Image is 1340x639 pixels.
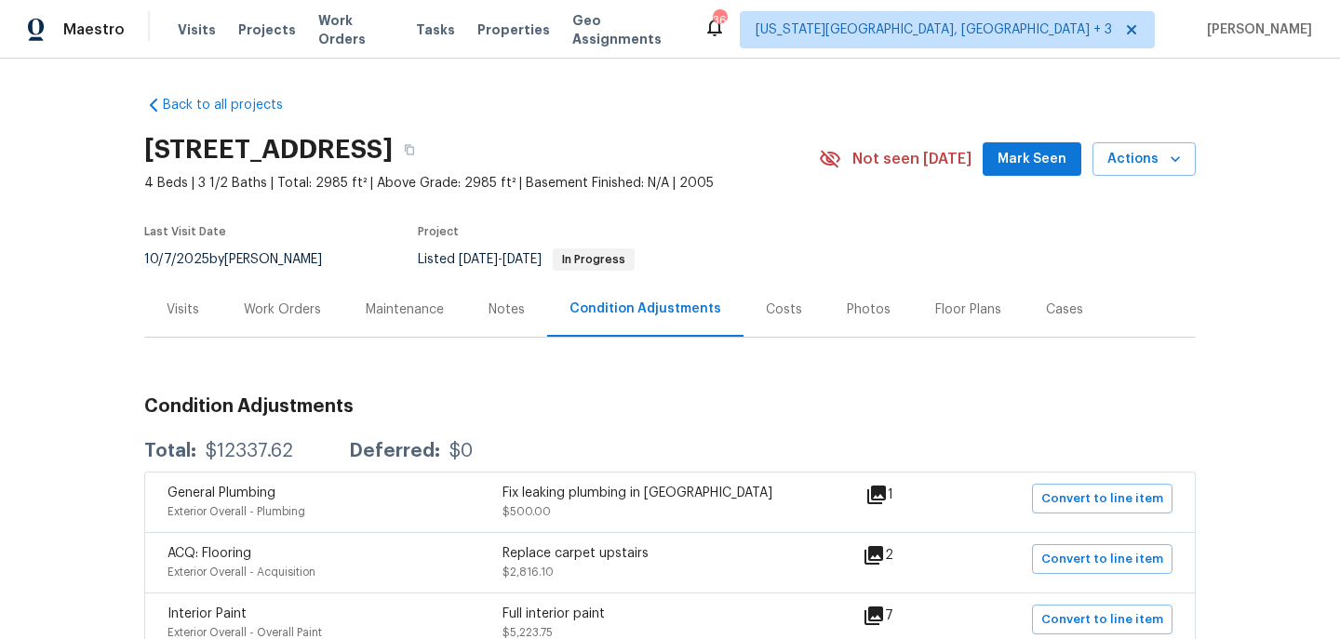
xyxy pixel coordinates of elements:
div: Full interior paint [502,605,837,623]
h3: Condition Adjustments [144,397,1196,416]
span: Exterior Overall - Overall Paint [167,627,322,638]
span: Properties [477,20,550,39]
div: by [PERSON_NAME] [144,248,344,271]
div: $0 [449,442,473,460]
span: Visits [178,20,216,39]
span: Tasks [416,23,455,36]
span: Maestro [63,20,125,39]
div: 36 [713,11,726,30]
span: $2,816.10 [502,566,554,578]
span: Projects [238,20,296,39]
h2: [STREET_ADDRESS] [144,140,393,159]
div: Cases [1046,300,1083,319]
span: [US_STATE][GEOGRAPHIC_DATA], [GEOGRAPHIC_DATA] + 3 [756,20,1112,39]
span: - [459,253,542,266]
span: $500.00 [502,506,551,517]
a: Back to all projects [144,96,323,114]
div: Fix leaking plumbing in [GEOGRAPHIC_DATA] [502,484,837,502]
div: Work Orders [244,300,321,319]
span: Interior Paint [167,607,247,620]
span: Mark Seen [998,148,1066,171]
span: $5,223.75 [502,627,553,638]
span: [DATE] [459,253,498,266]
div: $12337.62 [206,442,293,460]
span: [DATE] [502,253,542,266]
button: Convert to line item [1032,544,1172,574]
span: Geo Assignments [572,11,681,48]
div: Total: [144,442,196,460]
span: 4 Beds | 3 1/2 Baths | Total: 2985 ft² | Above Grade: 2985 ft² | Basement Finished: N/A | 2005 [144,174,819,193]
span: In Progress [555,254,633,265]
div: Visits [167,300,199,319]
span: Work Orders [318,11,395,48]
div: 2 [863,544,953,566]
span: Listed [418,253,635,266]
span: Exterior Overall - Plumbing [167,506,305,517]
div: Costs [766,300,802,319]
span: General Plumbing [167,486,275,499]
span: 10/7/2025 [144,253,209,266]
div: Maintenance [366,300,444,319]
div: Condition Adjustments [569,300,721,318]
span: ACQ: Flooring [167,547,251,560]
span: [PERSON_NAME] [1199,20,1312,39]
span: Exterior Overall - Acquisition [167,566,315,578]
span: Convert to line item [1041,549,1163,570]
span: Project [418,226,459,237]
span: Convert to line item [1041,488,1163,510]
button: Convert to line item [1032,484,1172,513]
div: Floor Plans [935,300,1001,319]
div: 1 [865,484,953,506]
div: Notes [489,300,525,319]
div: 7 [863,605,953,627]
span: Actions [1107,148,1181,171]
span: Convert to line item [1041,609,1163,631]
button: Mark Seen [983,142,1081,177]
button: Actions [1092,142,1196,177]
div: Replace carpet upstairs [502,544,837,563]
button: Convert to line item [1032,605,1172,634]
span: Not seen [DATE] [852,150,971,168]
span: Last Visit Date [144,226,226,237]
div: Photos [847,300,891,319]
div: Deferred: [349,442,440,460]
